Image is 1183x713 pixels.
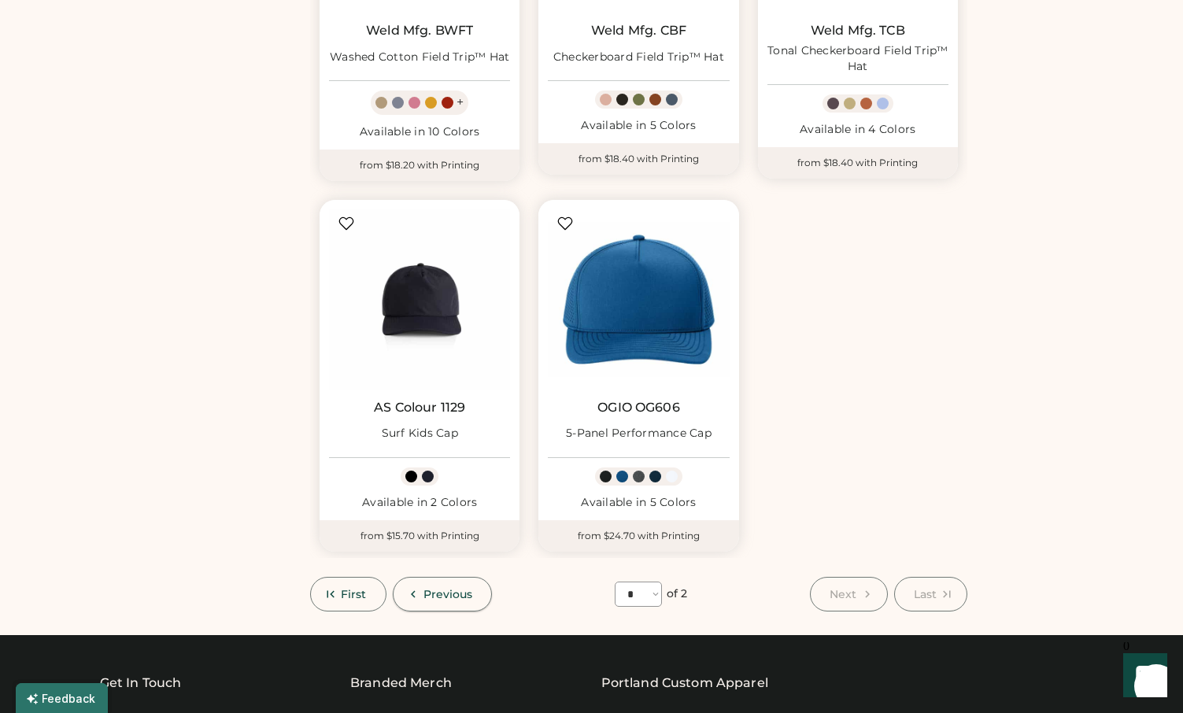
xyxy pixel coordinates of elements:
[597,400,680,416] a: OGIO OG606
[767,43,948,75] div: Tonal Checkerboard Field Trip™ Hat
[894,577,967,611] button: Last
[548,495,729,511] div: Available in 5 Colors
[320,520,519,552] div: from $15.70 with Printing
[374,400,465,416] a: AS Colour 1129
[811,23,905,39] a: Weld Mfg. TCB
[914,589,937,600] span: Last
[548,118,729,134] div: Available in 5 Colors
[457,94,464,111] div: +
[329,209,510,390] img: AS Colour 1129 Surf Kids Cap
[329,124,510,140] div: Available in 10 Colors
[601,674,768,693] a: Portland Custom Apparel
[758,147,958,179] div: from $18.40 with Printing
[310,577,386,611] button: First
[830,589,856,600] span: Next
[538,143,738,175] div: from $18.40 with Printing
[350,674,452,693] div: Branded Merch
[366,23,473,39] a: Weld Mfg. BWFT
[393,577,493,611] button: Previous
[423,589,473,600] span: Previous
[320,150,519,181] div: from $18.20 with Printing
[810,577,887,611] button: Next
[100,674,182,693] div: Get In Touch
[566,426,712,441] div: 5-Panel Performance Cap
[330,50,509,65] div: Washed Cotton Field Trip™ Hat
[329,495,510,511] div: Available in 2 Colors
[767,122,948,138] div: Available in 4 Colors
[538,520,738,552] div: from $24.70 with Printing
[341,589,367,600] span: First
[1108,642,1176,710] iframe: Front Chat
[382,426,458,441] div: Surf Kids Cap
[548,209,729,390] img: OGIO OG606 5-Panel Performance Cap
[553,50,724,65] div: Checkerboard Field Trip™ Hat
[667,586,687,602] div: of 2
[591,23,686,39] a: Weld Mfg. CBF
